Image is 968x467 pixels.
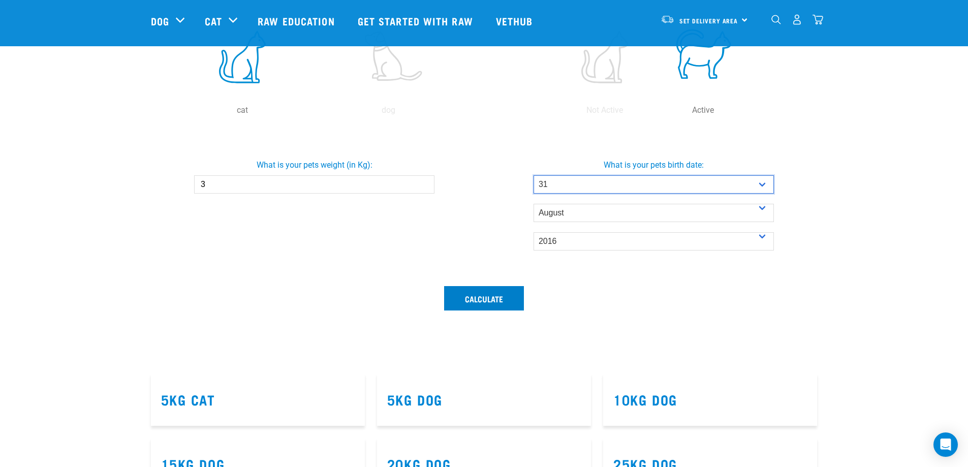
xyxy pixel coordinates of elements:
a: Get started with Raw [348,1,486,41]
a: 5kg Cat [161,395,215,403]
p: cat [172,104,314,116]
img: home-icon@2x.png [813,14,823,25]
div: Open Intercom Messenger [933,432,958,457]
p: dog [318,104,459,116]
span: Set Delivery Area [679,19,738,22]
label: What is your pets birth date: [482,159,826,171]
a: Dog [151,13,169,28]
p: Not Active [557,104,652,116]
a: Cat [205,13,222,28]
img: user.png [792,14,802,25]
p: Active [656,104,751,116]
a: 10kg Dog [613,395,677,403]
a: Vethub [486,1,546,41]
a: Raw Education [247,1,347,41]
button: Calculate [444,286,524,310]
img: home-icon-1@2x.png [771,15,781,24]
a: 5kg Dog [387,395,443,403]
img: van-moving.png [661,15,674,24]
label: What is your pets weight (in Kg): [143,159,486,171]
